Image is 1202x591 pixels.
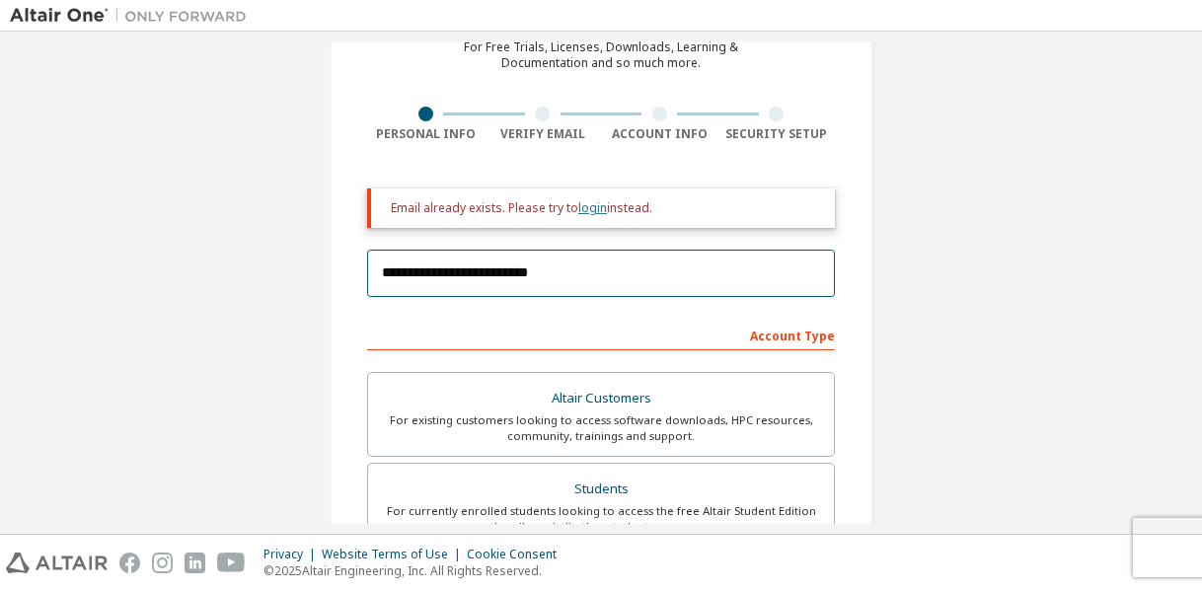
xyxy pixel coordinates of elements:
div: Email already exists. Please try to instead. [391,200,819,216]
div: Students [380,476,822,503]
img: instagram.svg [152,553,173,573]
img: Altair One [10,6,257,26]
div: Altair Customers [380,385,822,412]
div: Account Type [367,319,835,350]
div: Security Setup [718,126,836,142]
div: For Free Trials, Licenses, Downloads, Learning & Documentation and so much more. [464,39,738,71]
img: youtube.svg [217,553,246,573]
div: Website Terms of Use [322,547,467,562]
div: Cookie Consent [467,547,568,562]
img: altair_logo.svg [6,553,108,573]
img: facebook.svg [119,553,140,573]
div: Privacy [263,547,322,562]
div: Personal Info [367,126,485,142]
img: linkedin.svg [185,553,205,573]
p: © 2025 Altair Engineering, Inc. All Rights Reserved. [263,562,568,579]
div: For currently enrolled students looking to access the free Altair Student Edition bundle and all ... [380,503,822,535]
a: login [578,199,607,216]
div: Verify Email [485,126,602,142]
div: For existing customers looking to access software downloads, HPC resources, community, trainings ... [380,412,822,444]
div: Account Info [601,126,718,142]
